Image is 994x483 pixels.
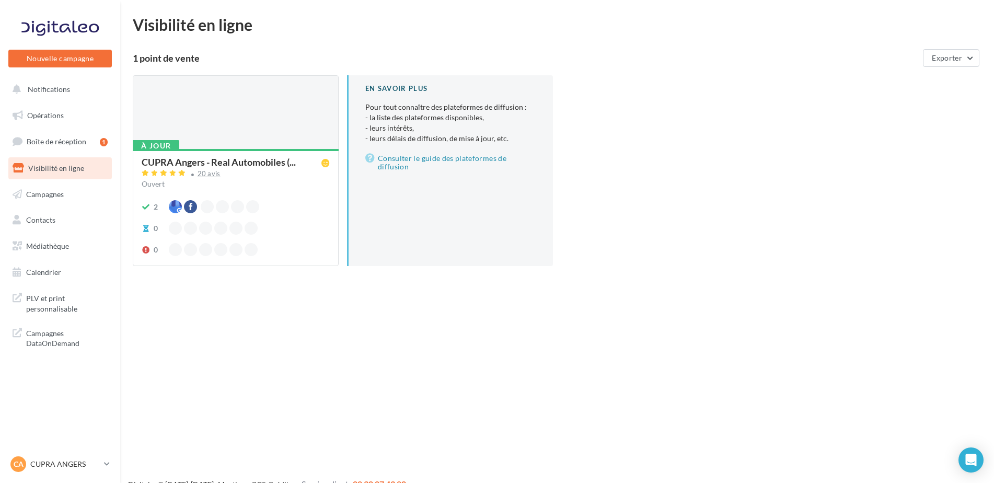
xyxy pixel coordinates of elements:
span: Campagnes [26,189,64,198]
span: CA [14,459,24,469]
span: Contacts [26,215,55,224]
span: Opérations [27,111,64,120]
p: CUPRA ANGERS [30,459,100,469]
a: Campagnes DataOnDemand [6,322,114,353]
span: Calendrier [26,268,61,277]
div: Open Intercom Messenger [958,447,984,473]
div: À jour [133,140,179,152]
button: Exporter [923,49,979,67]
a: 20 avis [142,168,330,181]
div: 0 [154,245,158,255]
a: Calendrier [6,261,114,283]
div: 1 point de vente [133,53,919,63]
span: Notifications [28,85,70,94]
a: Campagnes [6,183,114,205]
a: Boîte de réception1 [6,130,114,153]
a: PLV et print personnalisable [6,287,114,318]
a: Visibilité en ligne [6,157,114,179]
li: - la liste des plateformes disponibles, [365,112,536,123]
a: Opérations [6,105,114,126]
div: 20 avis [198,170,221,177]
div: Visibilité en ligne [133,17,981,32]
a: CA CUPRA ANGERS [8,454,112,474]
span: Ouvert [142,179,165,188]
button: Nouvelle campagne [8,50,112,67]
span: Visibilité en ligne [28,164,84,172]
a: Contacts [6,209,114,231]
div: En savoir plus [365,84,536,94]
li: - leurs délais de diffusion, de mise à jour, etc. [365,133,536,144]
div: 1 [100,138,108,146]
button: Notifications [6,78,110,100]
div: 0 [154,223,158,234]
li: - leurs intérêts, [365,123,536,133]
span: Exporter [932,53,962,62]
p: Pour tout connaître des plateformes de diffusion : [365,102,536,144]
div: 2 [154,202,158,212]
span: Boîte de réception [27,137,86,146]
span: Campagnes DataOnDemand [26,326,108,349]
a: Consulter le guide des plateformes de diffusion [365,152,536,173]
span: Médiathèque [26,241,69,250]
span: PLV et print personnalisable [26,291,108,314]
span: CUPRA Angers - Real Automobiles (... [142,157,296,167]
a: Médiathèque [6,235,114,257]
